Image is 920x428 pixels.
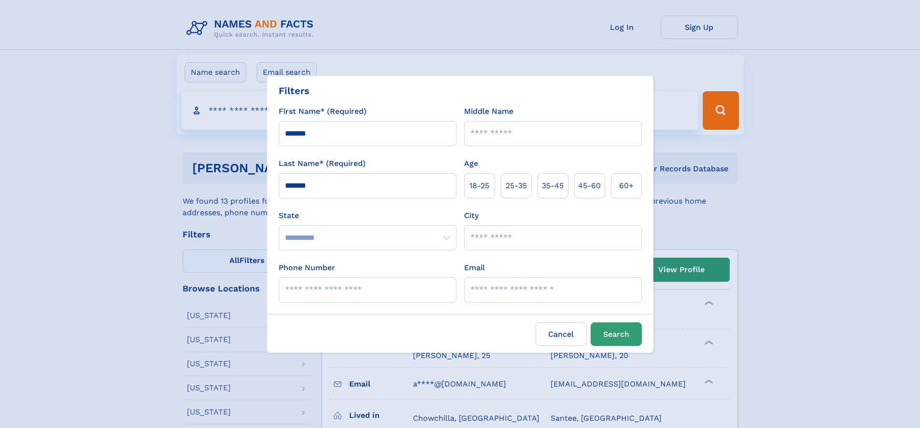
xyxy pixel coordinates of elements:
[542,180,564,192] span: 35‑45
[591,322,642,346] button: Search
[469,180,489,192] span: 18‑25
[464,262,485,274] label: Email
[279,158,366,169] label: Last Name* (Required)
[506,180,527,192] span: 25‑35
[619,180,634,192] span: 60+
[279,106,367,117] label: First Name* (Required)
[279,262,335,274] label: Phone Number
[279,210,456,221] label: State
[464,210,479,221] label: City
[464,106,513,117] label: Middle Name
[464,158,478,169] label: Age
[279,83,310,98] div: Filters
[578,180,601,192] span: 45‑60
[536,322,587,346] label: Cancel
